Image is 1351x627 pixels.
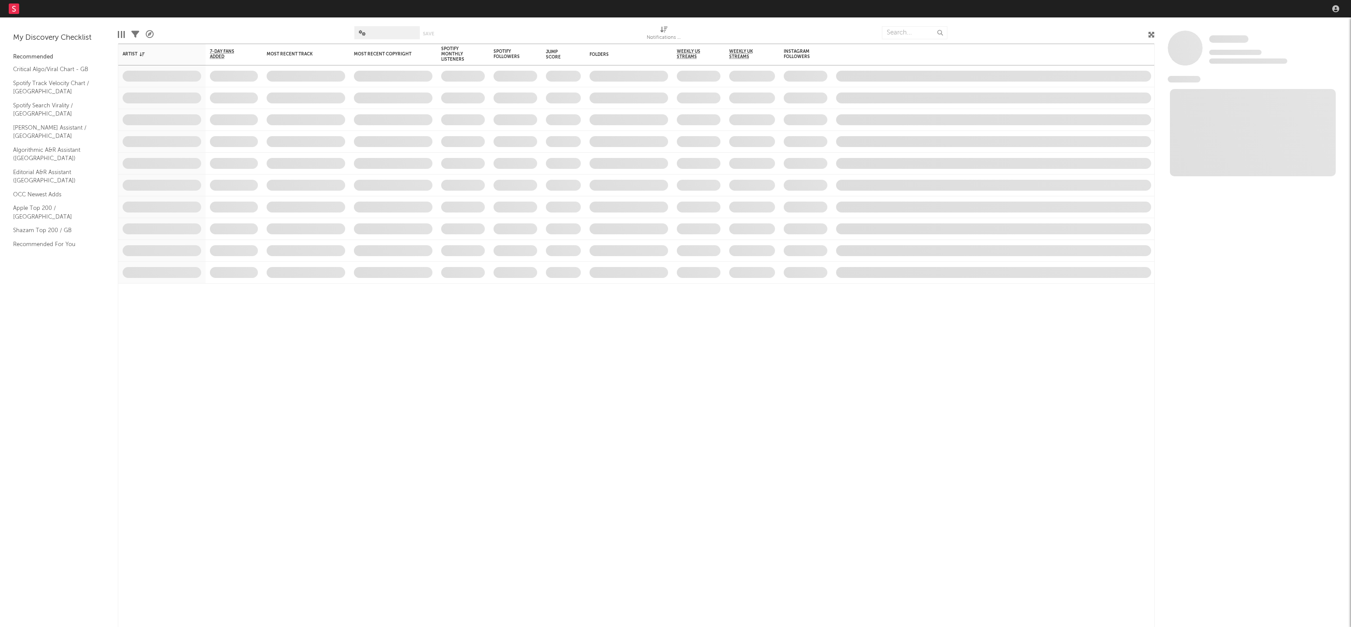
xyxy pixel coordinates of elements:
div: Spotify Followers [494,49,524,59]
div: A&R Pipeline [146,22,154,47]
a: Editorial A&R Assistant ([GEOGRAPHIC_DATA]) [13,168,96,185]
span: 0 fans last week [1209,58,1287,64]
span: Weekly US Streams [677,49,707,59]
div: Spotify Monthly Listeners [441,46,472,62]
a: Spotify Track Velocity Chart / [GEOGRAPHIC_DATA] [13,79,96,96]
span: Some Artist [1209,35,1248,43]
div: Folders [590,52,655,57]
a: OCC Newest Adds [13,190,96,199]
div: Edit Columns [118,22,125,47]
span: 7-Day Fans Added [210,49,245,59]
div: Recommended [13,52,105,62]
div: Notifications (Artist) [647,22,682,47]
button: Save [423,31,434,36]
span: News Feed [1168,76,1200,82]
a: Critical Algo/Viral Chart - GB [13,65,96,74]
div: Filters [131,22,139,47]
div: Instagram Followers [784,49,814,59]
a: [PERSON_NAME] Assistant / [GEOGRAPHIC_DATA] [13,123,96,141]
a: Recommended For You [13,240,96,249]
input: Search... [882,26,947,39]
span: Weekly UK Streams [729,49,762,59]
a: Spotify Search Virality / [GEOGRAPHIC_DATA] [13,101,96,119]
div: Most Recent Copyright [354,51,419,57]
a: Shazam Top 200 / GB [13,226,96,235]
div: Artist [123,51,188,57]
div: My Discovery Checklist [13,33,105,43]
div: Notifications (Artist) [647,33,682,43]
div: Jump Score [546,49,568,60]
div: Most Recent Track [267,51,332,57]
span: Tracking Since: [DATE] [1209,50,1262,55]
a: Some Artist [1209,35,1248,44]
a: Apple Top 200 / [GEOGRAPHIC_DATA] [13,203,96,221]
a: Algorithmic A&R Assistant ([GEOGRAPHIC_DATA]) [13,145,96,163]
